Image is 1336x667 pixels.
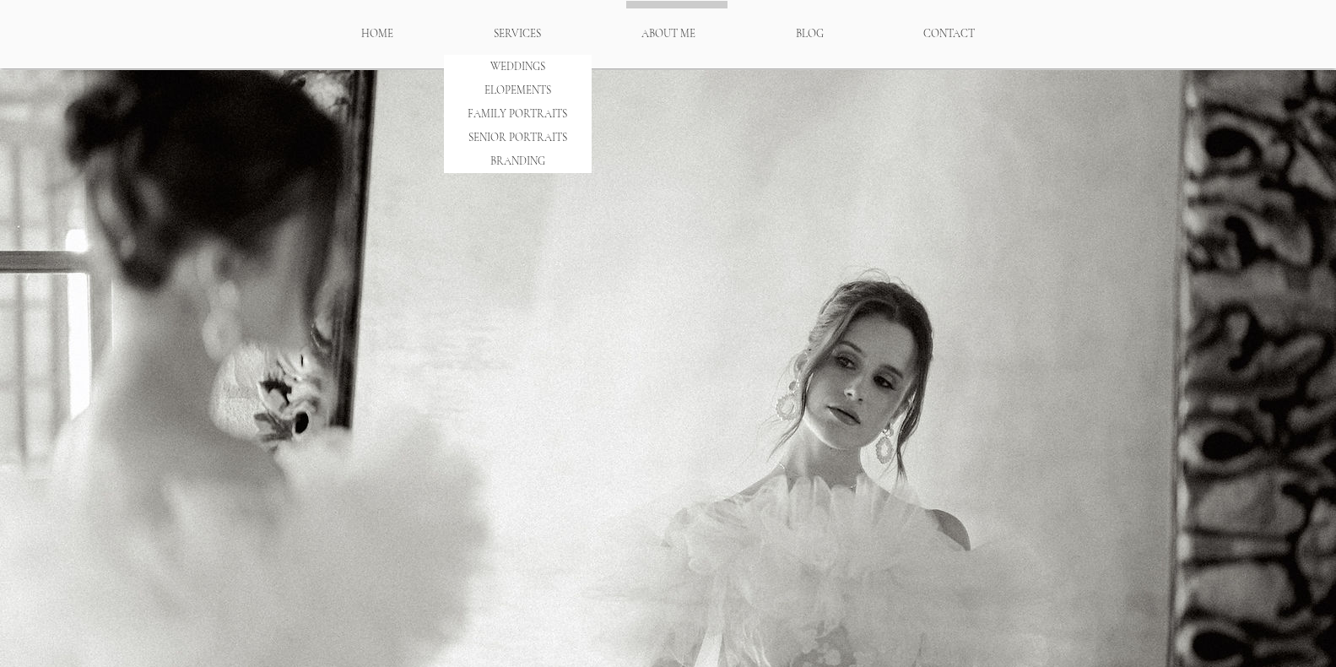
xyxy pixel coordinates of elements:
p: BLOG [787,19,832,49]
a: CONTACT [874,19,1025,49]
p: ELOPEMENTS [479,79,556,102]
a: FAMILY PORTRAITS [444,102,592,126]
p: WEDDINGS [484,55,550,79]
a: WEDDINGS [444,55,592,79]
p: ABOUT ME [633,19,704,49]
div: SERVICES [444,19,592,49]
a: ELOPEMENTS [444,79,592,102]
a: BRANDING [444,149,592,173]
a: HOME [311,19,444,49]
p: SENIOR PORTRAITS [462,126,572,149]
a: BLOG [746,19,874,49]
p: FAMILY PORTRAITS [462,102,573,126]
p: HOME [353,19,402,49]
a: ABOUT ME [592,19,746,49]
p: SERVICES [485,19,549,49]
p: BRANDING [484,149,550,173]
nav: Site [311,19,1025,49]
a: SENIOR PORTRAITS [444,126,592,149]
p: CONTACT [915,19,983,49]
